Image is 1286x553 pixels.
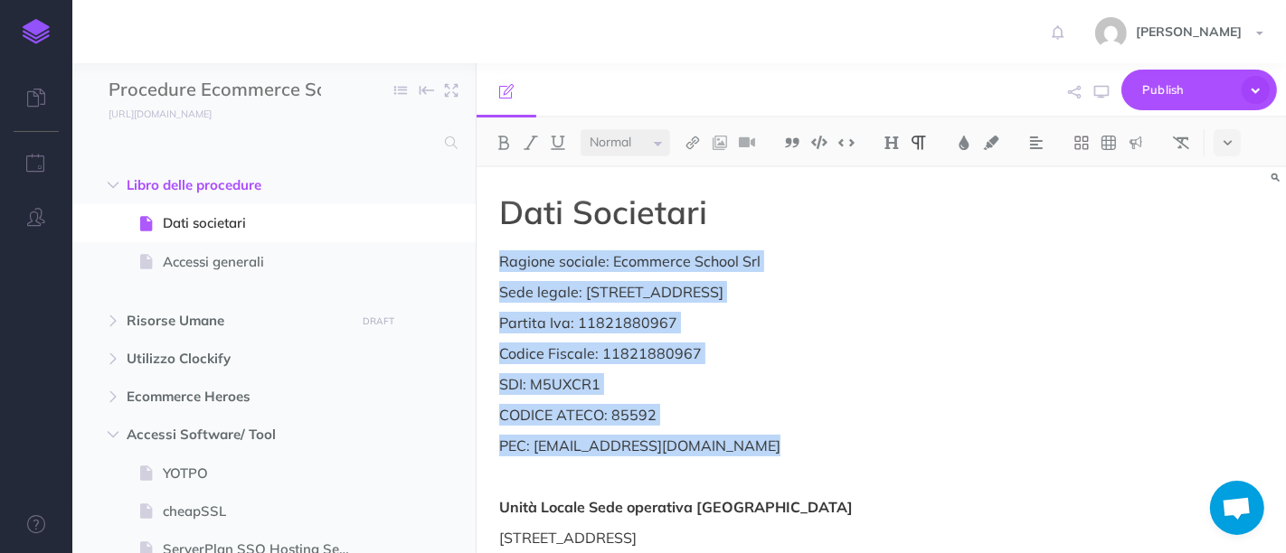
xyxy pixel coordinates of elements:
button: Publish [1121,70,1277,110]
img: Blockquote button [784,136,800,150]
span: Risorse Umane [127,310,345,332]
span: Accessi generali [163,251,367,273]
p: Codice Fiscale: 11821880967 [499,342,1263,364]
img: Callout dropdown menu button [1128,136,1144,150]
span: YOTPO [163,463,367,484]
img: Link button [685,136,701,150]
small: [URL][DOMAIN_NAME] [109,108,212,120]
img: Create table button [1101,136,1117,150]
p: [STREET_ADDRESS] [499,527,1263,548]
span: Dati societari [163,212,367,234]
img: logo-mark.svg [23,19,50,44]
img: Text background color button [983,136,999,150]
button: DRAFT [356,311,402,332]
p: PEC: [EMAIL_ADDRESS][DOMAIN_NAME] [499,435,1263,456]
input: Documentation Name [109,77,321,104]
span: [PERSON_NAME] [1127,23,1251,40]
img: Paragraph button [911,136,927,150]
p: CODICE ATECO: 85592 [499,404,1263,426]
span: cheapSSL [163,501,367,522]
span: Publish [1142,76,1233,104]
img: 773ddf364f97774a49de44848d81cdba.jpg [1095,17,1127,49]
strong: Unità Locale Sede operativa [GEOGRAPHIC_DATA] [499,498,853,516]
input: Search [109,127,434,159]
img: Code block button [811,136,827,149]
img: Text color button [956,136,972,150]
p: Partita Iva: 11821880967 [499,312,1263,333]
img: Headings dropdown button [884,136,900,150]
p: SDI: M5UXCR1 [499,373,1263,395]
img: Add image button [712,136,728,150]
img: Italic button [523,136,539,150]
span: Ecommerce Heroes [127,386,345,408]
span: Utilizzo Clockify [127,348,345,370]
small: DRAFT [363,315,394,327]
img: Bold button [496,136,512,150]
img: Add video button [739,136,755,150]
a: [URL][DOMAIN_NAME] [72,104,230,122]
span: Libro delle procedure [127,174,345,196]
h1: Dati Societari [499,194,1263,230]
img: Underline button [550,136,566,150]
div: Aprire la chat [1210,481,1264,535]
p: Ragione sociale: Ecommerce School Srl [499,250,1263,272]
img: Clear styles button [1173,136,1189,150]
span: Accessi Software/ Tool [127,424,345,445]
img: Alignment dropdown menu button [1028,136,1045,150]
p: Sede legale: [STREET_ADDRESS] [499,281,1263,303]
img: Inline code button [838,136,855,149]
